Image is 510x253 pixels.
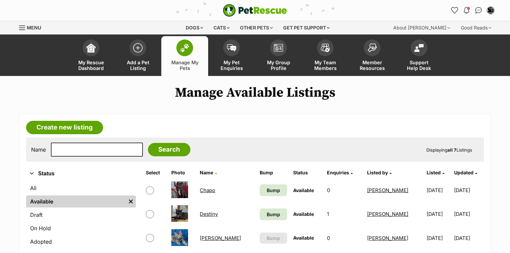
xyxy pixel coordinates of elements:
img: chat-41dd97257d64d25036548639549fe6c8038ab92f7586957e7f3b1b290dea8141.svg [475,7,482,14]
a: Remove filter [126,195,136,207]
a: Adopted [26,236,136,248]
img: pet-enquiries-icon-7e3ad2cf08bfb03b45e93fb7055b45f3efa6380592205ae92323e6603595dc1f.svg [227,44,236,52]
a: Menu [19,21,46,33]
td: [DATE] [454,179,483,202]
a: All [26,182,136,194]
a: Updated [454,170,477,175]
input: Search [148,143,190,156]
img: add-pet-listing-icon-0afa8454b4691262ce3f59096e99ab1cd57d4a30225e0717b998d2c9b9846f56.svg [133,43,143,53]
a: My Rescue Dashboard [68,36,114,76]
span: My Pet Enquiries [217,60,247,71]
a: Available [26,195,126,207]
th: Select [143,167,168,178]
button: My account [485,5,496,16]
a: Favourites [449,5,460,16]
span: translation missing: en.admin.listings.index.attributes.enquiries [327,170,349,175]
span: Displaying Listings [426,147,472,153]
div: Cats [209,21,234,34]
button: Status [26,169,136,178]
td: [DATE] [424,227,453,250]
a: Draft [26,209,136,221]
span: Available [293,211,314,217]
img: help-desk-icon-fdf02630f3aa405de69fd3d07c3f3aa587a6932b1a1747fa1d2bba05be0121f9.svg [414,44,424,52]
td: 0 [324,227,364,250]
span: Name [200,170,213,175]
div: Dogs [181,21,208,34]
div: Get pet support [278,21,334,34]
img: Destiny [171,205,188,222]
div: Good Reads [456,21,496,34]
td: 0 [324,179,364,202]
span: Support Help Desk [404,60,434,71]
a: Manage My Pets [161,36,208,76]
span: My Group Profile [263,60,293,71]
img: logo-e224e6f780fb5917bec1dbf3a21bbac754714ae5b6737aabdf751b685950b380.svg [223,4,287,17]
a: Conversations [473,5,484,16]
a: PetRescue [223,4,287,17]
span: Available [293,187,314,193]
a: Destiny [200,211,218,217]
td: [DATE] [454,227,483,250]
a: Name [200,170,217,175]
span: Available [293,235,314,241]
th: Status [290,167,324,178]
a: [PERSON_NAME] [200,235,241,241]
a: Chapo [200,187,215,193]
a: Support Help Desk [396,36,442,76]
div: About [PERSON_NAME] [389,21,455,34]
span: Menu [27,25,41,30]
span: Bump [267,187,280,194]
span: My Team Members [310,60,340,71]
img: notifications-46538b983faf8c2785f20acdc204bb7945ddae34d4c08c2a6579f10ce5e182be.svg [464,7,469,14]
ul: Account quick links [449,5,496,16]
a: Add a Pet Listing [114,36,161,76]
a: My Group Profile [255,36,302,76]
img: member-resources-icon-8e73f808a243e03378d46382f2149f9095a855e16c252ad45f914b54edf8863c.svg [367,43,377,52]
span: Manage My Pets [170,60,200,71]
a: Bump [260,208,287,220]
a: Create new listing [26,121,103,134]
a: [PERSON_NAME] [367,187,408,193]
a: [PERSON_NAME] [367,211,408,217]
a: Enquiries [327,170,353,175]
span: Listed by [367,170,388,175]
a: My Pet Enquiries [208,36,255,76]
a: My Team Members [302,36,349,76]
img: team-members-icon-5396bd8760b3fe7c0b43da4ab00e1e3bb1a5d9ba89233759b79545d2d3fc5d0d.svg [321,44,330,52]
span: Updated [454,170,474,175]
td: [DATE] [424,202,453,226]
img: manage-my-pets-icon-02211641906a0b7f246fdf0571729dbe1e7629f14944591b6c1af311fb30b64b.svg [180,44,189,52]
label: Name [31,147,46,153]
a: Listed by [367,170,392,175]
a: Member Resources [349,36,396,76]
span: Member Resources [357,60,387,71]
td: [DATE] [424,179,453,202]
img: Deanna Walton profile pic [487,7,494,14]
img: group-profile-icon-3fa3cf56718a62981997c0bc7e787c4b2cf8bcc04b72c1350f741eb67cf2f40e.svg [274,44,283,52]
td: [DATE] [454,202,483,226]
span: Bump [267,235,280,242]
span: Bump [267,211,280,218]
span: My Rescue Dashboard [76,60,106,71]
div: Other pets [235,21,277,34]
span: Add a Pet Listing [123,60,153,71]
span: Listed [427,170,441,175]
strong: all 7 [447,147,456,153]
a: Listed [427,170,444,175]
td: 1 [324,202,364,226]
button: Bump [260,233,287,244]
a: Bump [260,184,287,196]
a: [PERSON_NAME] [367,235,408,241]
img: dashboard-icon-eb2f2d2d3e046f16d808141f083e7271f6b2e854fb5c12c21221c1fb7104beca.svg [86,43,96,53]
button: Notifications [461,5,472,16]
th: Photo [169,167,197,178]
th: Bump [257,167,290,178]
a: On Hold [26,222,136,234]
